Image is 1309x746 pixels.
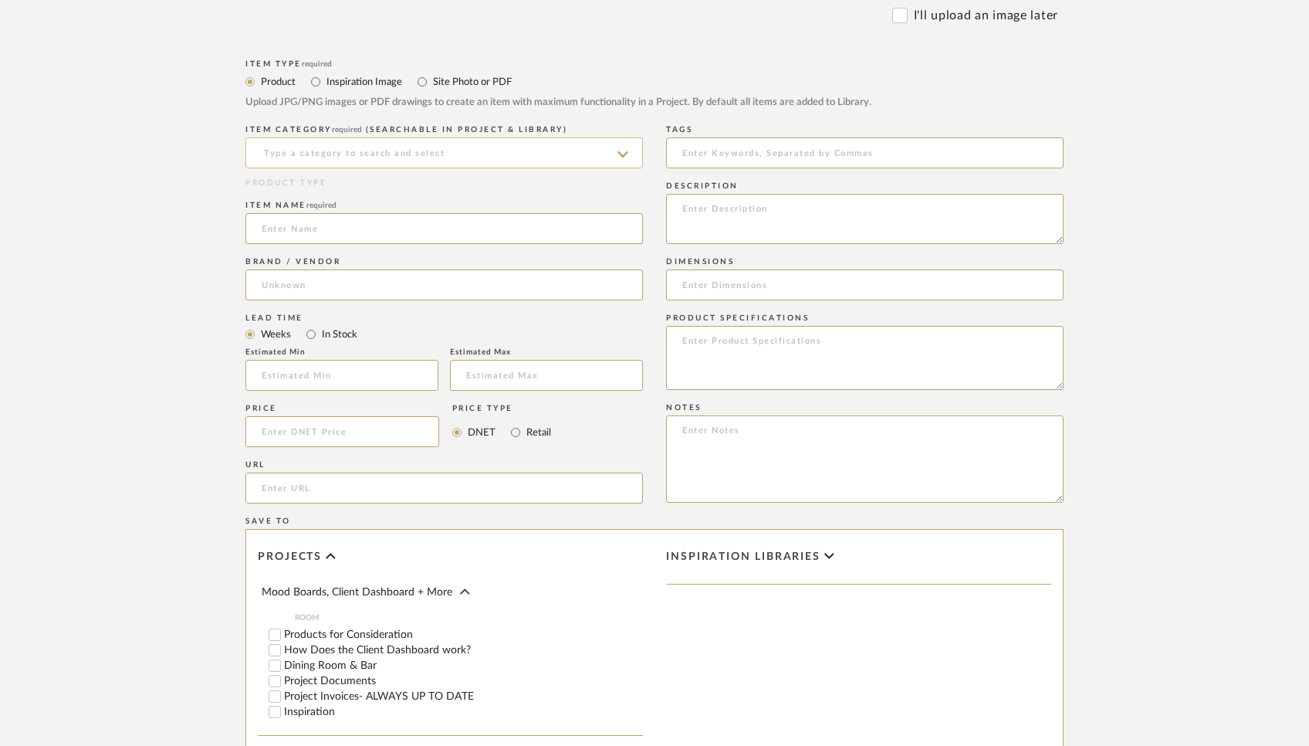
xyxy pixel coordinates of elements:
div: Tags [666,125,1064,134]
div: Notes [666,403,1064,412]
label: Products for Consideration [284,629,643,640]
input: Enter Keywords, Separated by Commas [666,137,1064,168]
span: Projects [258,551,322,564]
input: Estimated Max [450,360,643,391]
label: Inspiration [284,707,643,717]
div: Item Type [245,59,1064,69]
span: ROOM [295,612,643,624]
label: In Stock [320,326,357,343]
input: Enter Dimensions [666,270,1064,300]
span: Mood Boards, Client Dashboard + More [262,587,452,598]
div: Dimensions [666,257,1064,266]
div: ITEM CATEGORY [245,125,643,134]
div: Estimated Min [245,348,438,357]
label: Inspiration Image [325,73,402,90]
div: Lead Time [245,314,643,323]
span: (Searchable in Project & Library) [366,126,568,134]
input: Estimated Min [245,360,438,391]
div: Product Specifications [666,314,1064,323]
div: Price [245,404,439,413]
input: Enter DNET Price [245,416,439,447]
span: required [306,202,337,209]
label: Dining Room & Bar [284,660,643,671]
input: Enter Name [245,213,643,244]
mat-radio-group: Select price type [452,416,551,447]
input: Unknown [245,270,643,300]
span: Inspiration libraries [666,551,820,564]
div: Save To [245,517,1064,526]
label: Site Photo or PDF [431,73,512,90]
input: Enter URL [245,473,643,504]
div: URL [245,460,643,470]
label: Project Documents [284,676,643,687]
div: Brand / Vendor [245,257,643,266]
label: I'll upload an image later [914,6,1058,25]
label: Weeks [259,326,291,343]
mat-radio-group: Select item type [245,72,1064,91]
div: Item name [245,201,643,210]
span: required [332,126,362,134]
label: Product [259,73,296,90]
label: DNET [466,424,496,441]
div: Upload JPG/PNG images or PDF drawings to create an item with maximum functionality in a Project. ... [245,95,1064,110]
div: Price Type [452,404,551,413]
input: Type a category to search and select [245,137,643,168]
div: Description [666,181,1064,191]
label: Retail [525,424,551,441]
mat-radio-group: Select item type [245,324,643,344]
div: Estimated Max [450,348,643,357]
label: Project Invoices- ALWAYS UP TO DATE [284,691,643,702]
span: required [302,60,332,68]
label: How Does the Client Dashboard work? [284,645,643,656]
div: PRODUCT TYPE [245,178,643,189]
